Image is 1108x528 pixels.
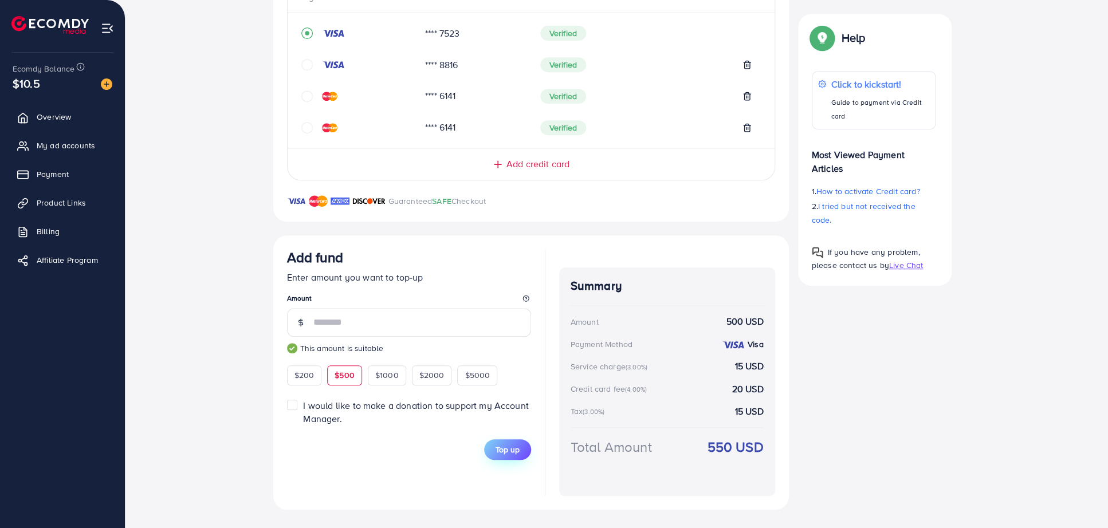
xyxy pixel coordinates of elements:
strong: 20 USD [732,383,764,396]
span: $5000 [465,369,490,381]
img: credit [322,123,337,132]
h3: Add fund [287,249,343,266]
span: $2000 [419,369,445,381]
span: Billing [37,226,60,237]
img: brand [287,194,306,208]
svg: circle [301,59,313,70]
iframe: Chat [1059,476,1099,519]
img: credit [322,92,337,101]
img: brand [309,194,328,208]
svg: circle [301,90,313,102]
h4: Summary [571,279,764,293]
span: Affiliate Program [37,254,98,266]
a: Affiliate Program [9,249,116,271]
button: Top up [484,439,531,460]
p: Guaranteed Checkout [388,194,486,208]
img: Popup guide [812,247,823,258]
span: I would like to make a donation to support my Account Manager. [303,399,528,425]
a: Product Links [9,191,116,214]
span: SAFE [432,195,451,207]
span: $1000 [375,369,399,381]
span: $500 [335,369,355,381]
span: Verified [540,57,586,72]
span: Verified [540,26,586,41]
img: menu [101,22,114,35]
img: brand [352,194,386,208]
img: brand [331,194,349,208]
span: Live Chat [889,259,923,271]
span: $10.5 [13,75,40,92]
div: Payment Method [571,338,632,350]
img: Popup guide [812,27,832,48]
div: Service charge [571,361,651,372]
strong: 15 USD [735,360,764,373]
svg: circle [301,122,313,133]
img: credit [322,29,345,38]
p: Enter amount you want to top-up [287,270,531,284]
strong: Visa [748,338,764,350]
strong: 500 USD [726,315,763,328]
span: Product Links [37,197,86,208]
img: credit [722,340,745,349]
img: logo [11,16,89,34]
span: I tried but not received the code. [812,200,916,226]
a: Billing [9,220,116,243]
strong: 15 USD [735,405,764,418]
span: Payment [37,168,69,180]
strong: 550 USD [707,437,763,457]
span: Top up [496,444,520,455]
span: If you have any problem, please contact us by [812,246,920,271]
small: (3.00%) [626,362,647,372]
p: Most Viewed Payment Articles [812,139,936,175]
div: Amount [571,316,599,328]
span: Verified [540,89,586,104]
small: (4.00%) [625,385,647,394]
p: 1. [812,184,936,198]
img: image [101,78,112,90]
span: $200 [294,369,315,381]
span: Ecomdy Balance [13,63,74,74]
span: Overview [37,111,71,123]
p: 2. [812,199,936,227]
a: My ad accounts [9,134,116,157]
div: Credit card fee [571,383,651,395]
a: Overview [9,105,116,128]
span: How to activate Credit card? [816,186,920,197]
a: Payment [9,163,116,186]
legend: Amount [287,293,531,308]
img: guide [287,343,297,353]
p: Click to kickstart! [831,77,929,91]
span: Add credit card [506,157,569,171]
div: Total Amount [571,437,652,457]
div: Tax [571,405,608,417]
small: This amount is suitable [287,342,531,354]
span: Verified [540,120,586,135]
svg: record circle [301,27,313,39]
p: Help [842,31,866,45]
small: (3.00%) [583,407,604,416]
span: My ad accounts [37,140,95,151]
p: Guide to payment via Credit card [831,96,929,123]
img: credit [322,60,345,69]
